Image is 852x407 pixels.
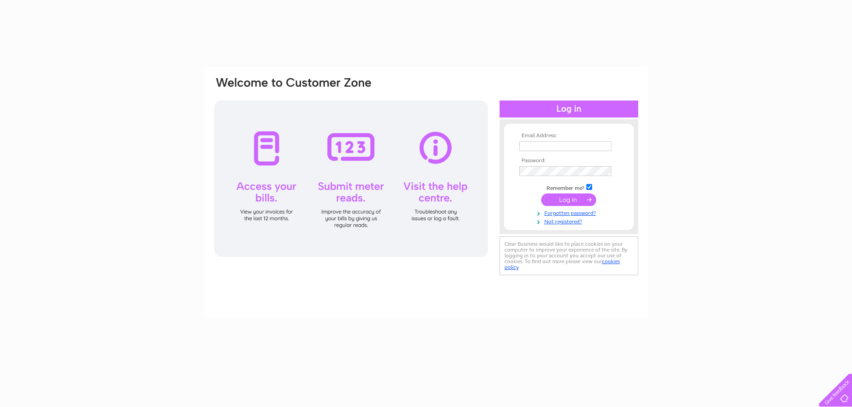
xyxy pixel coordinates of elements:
div: Clear Business would like to place cookies on your computer to improve your experience of the sit... [500,236,638,275]
a: cookies policy [504,258,620,270]
a: Not registered? [519,217,621,225]
th: Email Address: [517,133,621,139]
input: Submit [541,193,596,206]
th: Password: [517,158,621,164]
a: Forgotten password? [519,208,621,217]
td: Remember me? [517,183,621,192]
